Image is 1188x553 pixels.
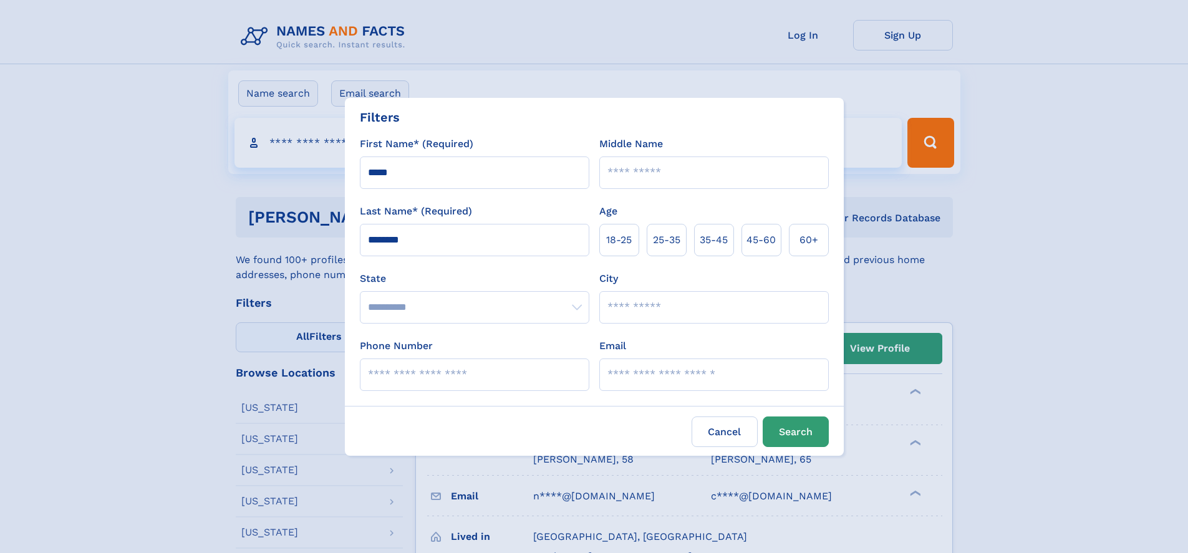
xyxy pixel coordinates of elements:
[653,233,680,248] span: 25‑35
[606,233,632,248] span: 18‑25
[360,204,472,219] label: Last Name* (Required)
[700,233,728,248] span: 35‑45
[599,339,626,353] label: Email
[360,339,433,353] label: Phone Number
[360,137,473,151] label: First Name* (Required)
[360,108,400,127] div: Filters
[599,271,618,286] label: City
[692,416,758,447] label: Cancel
[746,233,776,248] span: 45‑60
[599,137,663,151] label: Middle Name
[763,416,829,447] button: Search
[799,233,818,248] span: 60+
[360,271,589,286] label: State
[599,204,617,219] label: Age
